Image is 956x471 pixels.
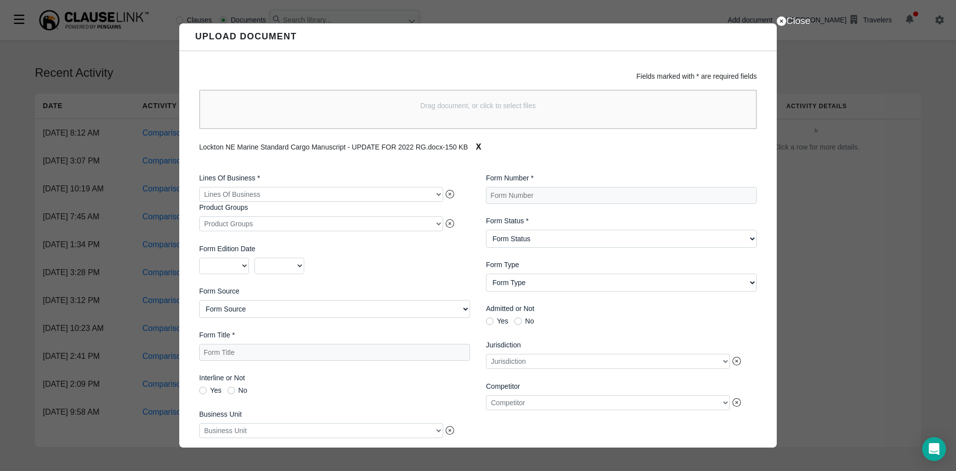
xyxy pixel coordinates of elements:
div: Drag document, or click to select files [199,90,757,129]
h6: Upload Document [195,31,297,42]
label: Competitor [486,381,757,392]
div: Lockton NE Marine Standard Cargo Manuscript - UPDATE FOR 2022 RG.docx - 150 KB [199,137,757,157]
div: Open Intercom Messenger [922,437,946,461]
label: Form Number * [486,173,757,183]
label: Lines Of Business * [199,173,470,183]
p: Drag document, or click to select files [420,101,536,111]
div: Fields marked with * are required fields [191,63,765,82]
div: Competitor [486,395,730,410]
div: Lines Of Business [199,187,443,202]
input: Form Number [486,187,757,204]
label: Jurisdiction [486,340,757,350]
button: X [468,137,489,157]
label: Form Type [486,260,757,270]
div: Product Groups [199,216,443,231]
label: Form Source [199,286,470,297]
label: Admitted or Not [486,304,757,314]
label: Interline or Not [199,373,470,383]
label: Business Unit [199,409,470,420]
label: Product Groups [199,202,470,213]
label: Yes [486,317,508,324]
label: Form Title * [199,330,470,340]
label: No [228,387,247,394]
label: Form Status * [486,216,757,226]
div: Jurisdiction [486,354,730,369]
div: Business Unit [199,423,443,438]
label: Yes [199,387,222,394]
label: Form Edition Date [199,244,470,254]
label: No [514,317,534,324]
input: Form Title [199,344,470,361]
